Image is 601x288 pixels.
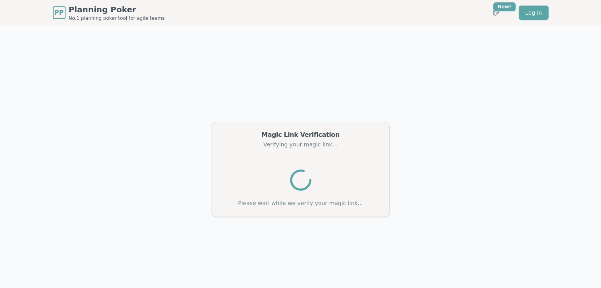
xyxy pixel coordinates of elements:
div: Magic Link Verification [222,132,380,138]
span: PP [54,8,64,17]
p: Please wait while we verify your magic link... [238,199,363,207]
a: PPPlanning PokerNo.1 planning poker tool for agile teams [53,4,165,21]
div: Verifying your magic link... [222,140,380,148]
a: Log in [519,6,548,20]
span: No.1 planning poker tool for agile teams [69,15,165,21]
div: New! [493,2,516,11]
span: Planning Poker [69,4,165,15]
button: New! [489,6,503,20]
